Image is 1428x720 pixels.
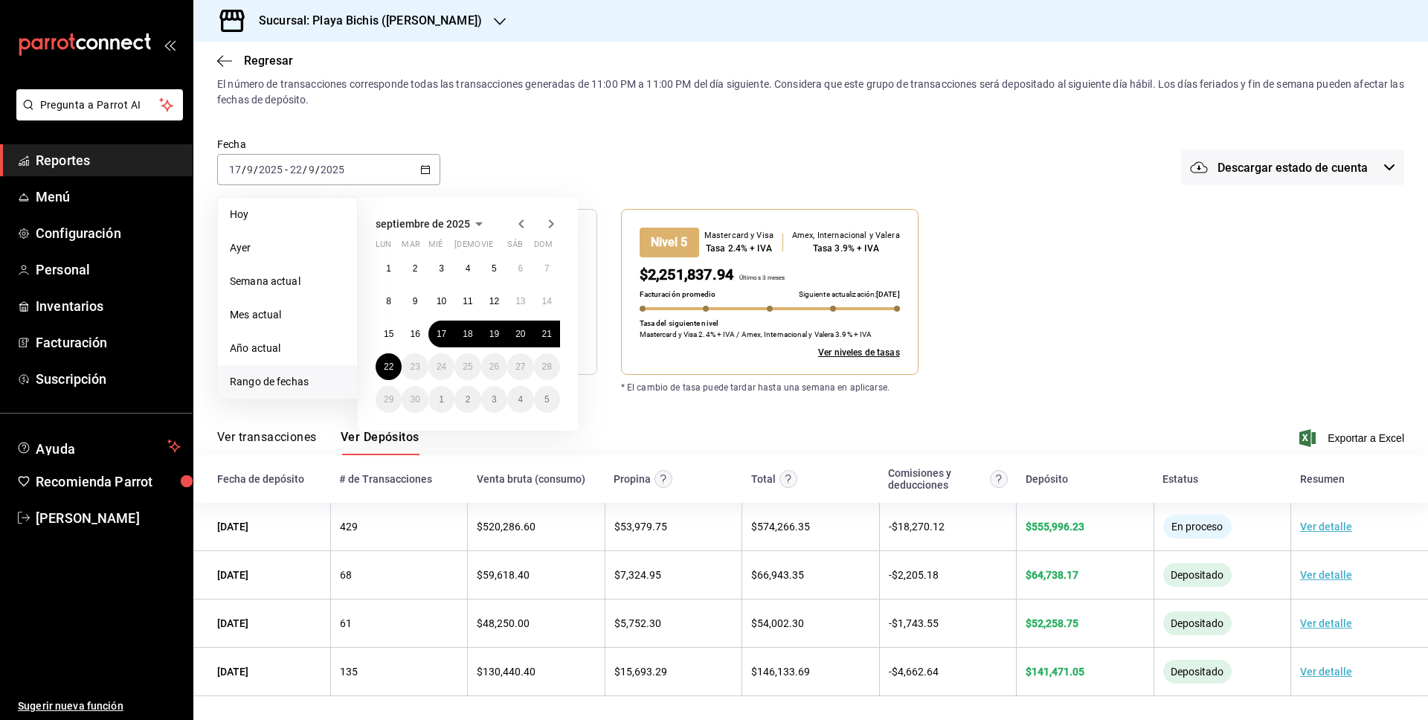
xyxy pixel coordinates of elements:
[477,569,530,581] span: $ 59,618.40
[454,240,542,255] abbr: jueves
[1165,569,1229,581] span: Depositado
[489,329,499,339] abbr: 19 de septiembre de 2025
[614,617,661,629] span: $ 5,752.30
[428,240,443,255] abbr: miércoles
[614,666,667,678] span: $ 15,693.29
[230,274,345,289] span: Semana actual
[481,321,507,347] button: 19 de septiembre de 2025
[410,394,419,405] abbr: 30 de septiembre de 2025
[246,164,254,176] input: --
[544,263,550,274] abbr: 7 de septiembre de 2025
[36,260,181,280] span: Personal
[751,473,776,485] div: Total
[515,361,525,372] abbr: 27 de septiembre de 2025
[10,108,183,123] a: Pregunta a Parrot AI
[413,263,418,274] abbr: 2 de septiembre de 2025
[889,569,939,581] span: - $ 2,205.18
[818,346,900,359] a: Ver todos los niveles de tasas
[1165,666,1229,678] span: Depositado
[477,521,535,533] span: $ 520,286.60
[1163,660,1232,684] div: El monto ha sido enviado a tu cuenta bancaria. Puede tardar en verse reflejado, según la entidad ...
[481,240,493,255] abbr: viernes
[258,164,283,176] input: ----
[477,666,535,678] span: $ 130,440.40
[428,321,454,347] button: 17 de septiembre de 2025
[477,617,530,629] span: $ 48,250.00
[640,318,718,329] p: Tasa del siguiente nivel
[254,164,258,176] span: /
[1300,521,1352,533] a: Ver detalle
[330,648,467,696] td: 135
[751,617,804,629] span: $ 54,002.30
[515,296,525,306] abbr: 13 de septiembre de 2025
[40,97,160,113] span: Pregunta a Parrot AI
[990,470,1008,488] svg: Contempla comisión de ventas y propinas, IVA, cancelaciones y devoluciones.
[481,255,507,282] button: 5 de septiembre de 2025
[36,223,181,243] span: Configuración
[463,361,472,372] abbr: 25 de septiembre de 2025
[518,394,523,405] abbr: 4 de octubre de 2025
[1300,569,1352,581] a: Ver detalle
[36,187,181,207] span: Menú
[454,288,480,315] button: 11 de septiembre de 2025
[542,296,552,306] abbr: 14 de septiembre de 2025
[376,288,402,315] button: 8 de septiembre de 2025
[1165,617,1229,629] span: Depositado
[228,164,242,176] input: --
[1302,429,1404,447] span: Exportar a Excel
[230,307,345,323] span: Mes actual
[36,369,181,389] span: Suscripción
[492,263,497,274] abbr: 5 de septiembre de 2025
[437,361,446,372] abbr: 24 de septiembre de 2025
[330,503,467,551] td: 429
[376,386,402,413] button: 29 de septiembre de 2025
[1165,521,1229,533] span: En proceso
[402,386,428,413] button: 30 de septiembre de 2025
[289,164,303,176] input: --
[413,296,418,306] abbr: 9 de septiembre de 2025
[330,551,467,600] td: 68
[230,207,345,222] span: Hoy
[542,361,552,372] abbr: 28 de septiembre de 2025
[876,290,900,298] span: [DATE]
[640,329,872,340] p: Mastercard y Visa 2.4% + IVA / Amex, Internacional y Valera 3.9% + IVA
[534,240,553,255] abbr: domingo
[303,164,307,176] span: /
[751,666,810,678] span: $ 146,133.69
[534,288,560,315] button: 14 de septiembre de 2025
[437,329,446,339] abbr: 17 de septiembre de 2025
[402,240,419,255] abbr: martes
[18,698,181,714] span: Sugerir nueva función
[339,473,432,485] div: # de Transacciones
[1026,473,1068,485] div: Depósito
[36,332,181,353] span: Facturación
[410,329,419,339] abbr: 16 de septiembre de 2025
[164,39,176,51] button: open_drawer_menu
[36,296,181,316] span: Inventarios
[428,386,454,413] button: 1 de octubre de 2025
[217,430,317,455] button: Ver transacciones
[437,296,446,306] abbr: 10 de septiembre de 2025
[751,569,804,581] span: $ 66,943.35
[534,255,560,282] button: 7 de septiembre de 2025
[285,164,288,176] span: -
[704,242,773,255] div: Tasa 2.4% + IVA
[779,470,797,488] svg: Este monto equivale al total de la venta más otros abonos antes de aplicar comisión e IVA.
[733,274,785,286] p: Últimos 3 meses
[489,361,499,372] abbr: 26 de septiembre de 2025
[534,321,560,347] button: 21 de septiembre de 2025
[889,617,939,629] span: - $ 1,743.55
[704,230,773,242] div: Mastercard y Visa
[384,394,393,405] abbr: 29 de septiembre de 2025
[640,289,716,300] p: Facturación promedio
[384,361,393,372] abbr: 22 de septiembre de 2025
[402,321,428,347] button: 16 de septiembre de 2025
[376,353,402,380] button: 22 de septiembre de 2025
[193,503,330,551] td: [DATE]
[507,288,533,315] button: 13 de septiembre de 2025
[1162,473,1198,485] div: Estatus
[410,361,419,372] abbr: 23 de septiembre de 2025
[1026,569,1078,581] span: $ 64,738.17
[230,374,345,390] span: Rango de fechas
[507,353,533,380] button: 27 de septiembre de 2025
